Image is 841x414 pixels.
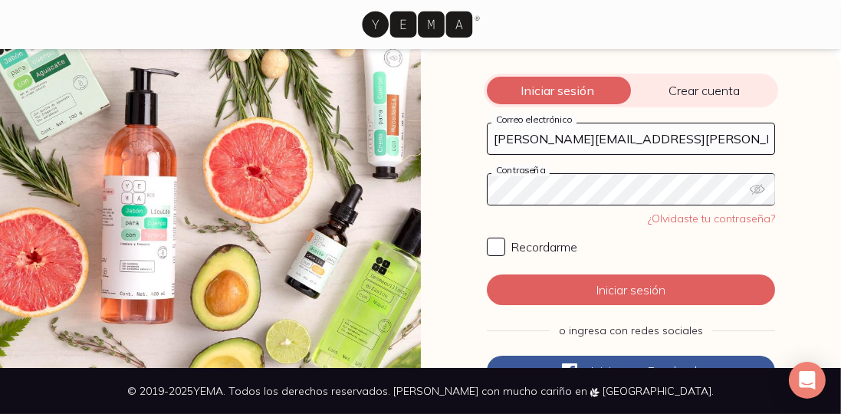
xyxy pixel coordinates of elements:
[789,362,826,399] div: Open Intercom Messenger
[487,274,775,305] button: Iniciar sesión
[491,114,577,126] label: Correo electrónico
[487,238,505,256] input: Recordarme
[487,356,775,386] button: Iniciar conFacebook
[631,83,778,98] span: Crear cuenta
[484,83,631,98] span: Iniciar sesión
[393,384,714,398] span: [PERSON_NAME] con mucho cariño en [GEOGRAPHIC_DATA].
[491,165,550,176] label: Contraseña
[648,212,775,225] a: ¿Olvidaste tu contraseña?
[511,239,577,255] span: Recordarme
[559,324,703,337] span: o ingresa con redes sociales
[591,363,645,379] span: Iniciar con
